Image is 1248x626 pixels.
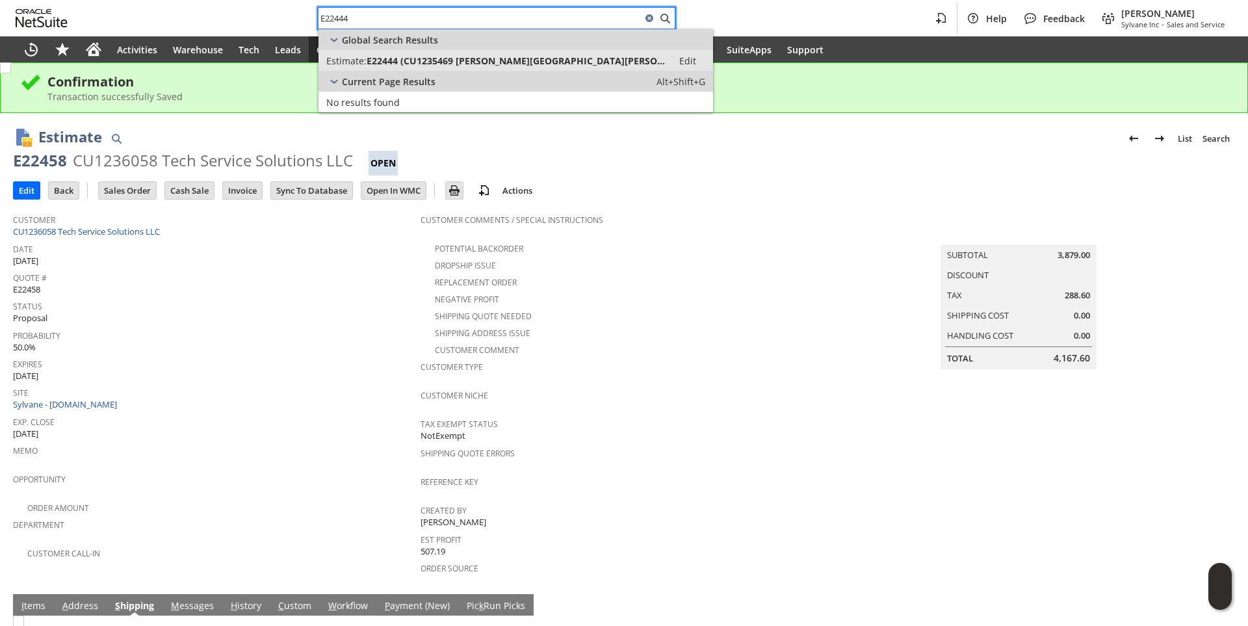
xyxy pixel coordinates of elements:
[342,75,435,88] span: Current Page Results
[86,42,101,57] svg: Home
[369,151,398,176] div: Open
[165,182,214,199] input: Cash Sale
[727,44,772,56] span: SuiteApps
[47,90,1228,103] div: Transaction successfully Saved
[479,599,484,612] span: k
[1043,12,1085,25] span: Feedback
[435,277,517,288] a: Replacement Order
[342,34,438,46] span: Global Search Results
[23,42,39,57] svg: Recent Records
[435,260,496,271] a: Dropship Issue
[1162,20,1164,29] span: -
[435,243,523,254] a: Potential Backorder
[497,185,538,196] a: Actions
[27,548,100,559] a: Customer Call-in
[1121,7,1225,20] span: [PERSON_NAME]
[326,55,367,67] span: Estimate:
[328,599,337,612] span: W
[239,44,259,56] span: Tech
[656,75,705,88] span: Alt+Shift+G
[435,294,499,305] a: Negative Profit
[18,599,49,614] a: Items
[231,599,237,612] span: H
[59,599,101,614] a: Address
[1054,352,1090,365] span: 4,167.60
[421,390,488,401] a: Customer Niche
[318,92,713,112] a: No results found
[13,387,29,398] a: Site
[318,50,713,71] a: Estimate:E22444 (CU1235469 [PERSON_NAME][GEOGRAPHIC_DATA][PERSON_NAME])Edit:
[112,599,157,614] a: Shipping
[13,301,42,312] a: Status
[447,183,462,198] img: Print
[446,182,463,199] input: Print
[421,545,445,558] span: 507.19
[13,244,33,255] a: Date
[309,36,387,62] a: Opportunities
[947,352,973,364] a: Total
[1065,289,1090,302] span: 288.60
[168,599,217,614] a: Messages
[13,226,163,237] a: CU1236058 Tech Service Solutions LLC
[1208,587,1232,610] span: Oracle Guided Learning Widget. To move around, please hold and drag
[421,476,478,488] a: Reference Key
[16,9,68,27] svg: logo
[1121,20,1159,29] span: Sylvane Inc
[13,312,47,324] span: Proposal
[421,563,478,574] a: Order Source
[13,370,38,382] span: [DATE]
[38,126,102,148] h1: Estimate
[325,599,371,614] a: Workflow
[947,289,962,301] a: Tax
[463,599,528,614] a: PickRun Picks
[421,215,603,226] a: Customer Comments / Special Instructions
[13,428,38,440] span: [DATE]
[27,502,89,514] a: Order Amount
[657,10,673,26] svg: Search
[223,182,262,199] input: Invoice
[787,44,824,56] span: Support
[1173,128,1197,149] a: List
[435,345,519,356] a: Customer Comment
[1074,330,1090,342] span: 0.00
[665,53,710,68] a: Edit:
[13,417,55,428] a: Exp. Close
[13,519,64,530] a: Department
[1152,131,1167,146] img: Next
[1167,20,1225,29] span: Sales and Service
[947,269,989,281] a: Discount
[385,599,390,612] span: P
[13,474,66,485] a: Opportunity
[947,249,988,261] a: Subtotal
[14,182,40,199] input: Edit
[171,599,179,612] span: M
[941,224,1097,244] caption: Summary
[13,150,67,171] div: E22458
[13,330,60,341] a: Probability
[47,36,78,62] div: Shortcuts
[271,182,352,199] input: Sync To Database
[318,10,642,26] input: Search
[109,131,124,146] img: Quick Find
[421,448,515,459] a: Shipping Quote Errors
[227,599,265,614] a: History
[421,430,465,442] span: NotExempt
[47,73,1228,90] div: Confirmation
[13,445,38,456] a: Memo
[55,42,70,57] svg: Shortcuts
[16,36,47,62] a: Recent Records
[779,36,831,62] a: Support
[361,182,426,199] input: Open In WMC
[421,419,498,430] a: Tax Exempt Status
[13,272,47,283] a: Quote #
[109,36,165,62] a: Activities
[13,398,120,410] a: Sylvane - [DOMAIN_NAME]
[421,361,483,372] a: Customer Type
[173,44,223,56] span: Warehouse
[421,516,486,528] span: [PERSON_NAME]
[947,330,1013,341] a: Handling Cost
[278,599,284,612] span: C
[326,96,400,109] span: No results found
[421,505,467,516] a: Created By
[367,55,665,67] span: E22444 (CU1235469 [PERSON_NAME][GEOGRAPHIC_DATA][PERSON_NAME])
